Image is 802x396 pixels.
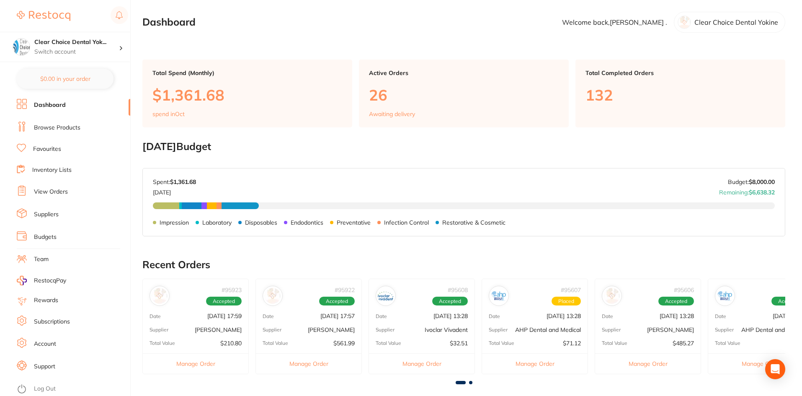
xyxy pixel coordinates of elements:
a: Budgets [34,233,57,241]
button: Manage Order [482,353,588,374]
button: $0.00 in your order [17,69,113,89]
h2: [DATE] Budget [142,141,785,153]
strong: $1,361.68 [170,178,196,186]
a: RestocqPay [17,276,66,285]
p: spend in Oct [152,111,185,117]
img: AHP Dental and Medical [491,288,507,304]
p: $32.51 [450,340,468,347]
a: Suppliers [34,210,59,219]
span: Accepted [206,297,242,306]
p: Date [489,313,500,319]
img: RestocqPay [17,276,27,285]
p: Spent: [153,179,196,185]
p: Supplier [715,327,734,333]
a: Total Spend (Monthly)$1,361.68spend inOct [142,60,352,127]
a: Account [34,340,56,348]
img: Henry Schein Halas [604,288,620,304]
p: Date [263,313,274,319]
p: Preventative [337,219,371,226]
p: Supplier [150,327,168,333]
a: Support [34,362,55,371]
p: # 95608 [448,287,468,293]
p: Supplier [602,327,621,333]
p: $1,361.68 [152,86,342,104]
img: Clear Choice Dental Yokine [13,39,30,55]
span: Accepted [432,297,468,306]
p: Budget: [728,179,775,185]
h2: Recent Orders [142,259,785,271]
p: Total Value [602,340,627,346]
p: [DATE] 13:28 [547,313,581,319]
img: Restocq Logo [17,11,70,21]
p: Active Orders [369,70,559,76]
p: Welcome back, [PERSON_NAME] . [562,18,667,26]
a: Active Orders26Awaiting delivery [359,60,569,127]
p: Restorative & Cosmetic [442,219,505,226]
p: Switch account [34,48,119,56]
p: # 95607 [561,287,581,293]
p: Total Value [150,340,175,346]
span: Placed [552,297,581,306]
p: [PERSON_NAME] [195,326,242,333]
p: Awaiting delivery [369,111,415,117]
p: [DATE] 13:28 [660,313,694,319]
p: # 95923 [222,287,242,293]
p: Supplier [376,327,395,333]
p: $71.12 [563,340,581,347]
p: [DATE] [153,186,196,196]
p: Total Value [715,340,740,346]
p: Date [715,313,726,319]
button: Manage Order [256,353,361,374]
p: [DATE] 17:59 [207,313,242,319]
p: Clear Choice Dental Yokine [694,18,778,26]
p: Total Value [489,340,514,346]
a: View Orders [34,188,68,196]
a: Rewards [34,296,58,305]
img: AHP Dental and Medical [717,288,733,304]
p: 26 [369,86,559,104]
p: Date [602,313,613,319]
button: Manage Order [143,353,248,374]
p: Remaining: [719,186,775,196]
a: Inventory Lists [32,166,72,174]
p: Total Spend (Monthly) [152,70,342,76]
p: # 95606 [674,287,694,293]
a: Favourites [33,145,61,153]
a: Browse Products [34,124,80,132]
span: Accepted [658,297,694,306]
p: Date [150,313,161,319]
p: Ivoclar Vivadent [425,326,468,333]
p: Supplier [263,327,281,333]
img: Henry Schein Halas [152,288,168,304]
p: [DATE] 17:57 [320,313,355,319]
p: Infection Control [384,219,429,226]
strong: $8,000.00 [749,178,775,186]
p: Total Value [263,340,288,346]
div: Open Intercom Messenger [765,359,785,379]
p: 132 [585,86,775,104]
p: [PERSON_NAME] [647,326,694,333]
p: Total Completed Orders [585,70,775,76]
a: Log Out [34,385,56,393]
a: Team [34,255,49,264]
span: RestocqPay [34,277,66,285]
p: $561.99 [333,340,355,347]
p: Impression [160,219,189,226]
p: Laboratory [202,219,232,226]
a: Subscriptions [34,318,70,326]
p: $485.27 [673,340,694,347]
span: Accepted [319,297,355,306]
p: Total Value [376,340,401,346]
img: Ivoclar Vivadent [378,288,394,304]
a: Total Completed Orders132 [575,60,785,127]
p: $210.80 [220,340,242,347]
p: [PERSON_NAME] [308,326,355,333]
h4: Clear Choice Dental Yokine [34,38,119,47]
p: Supplier [489,327,508,333]
button: Manage Order [369,353,474,374]
p: Endodontics [291,219,323,226]
p: AHP Dental and Medical [515,326,581,333]
p: Date [376,313,387,319]
button: Log Out [17,383,128,396]
h2: Dashboard [142,16,196,28]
